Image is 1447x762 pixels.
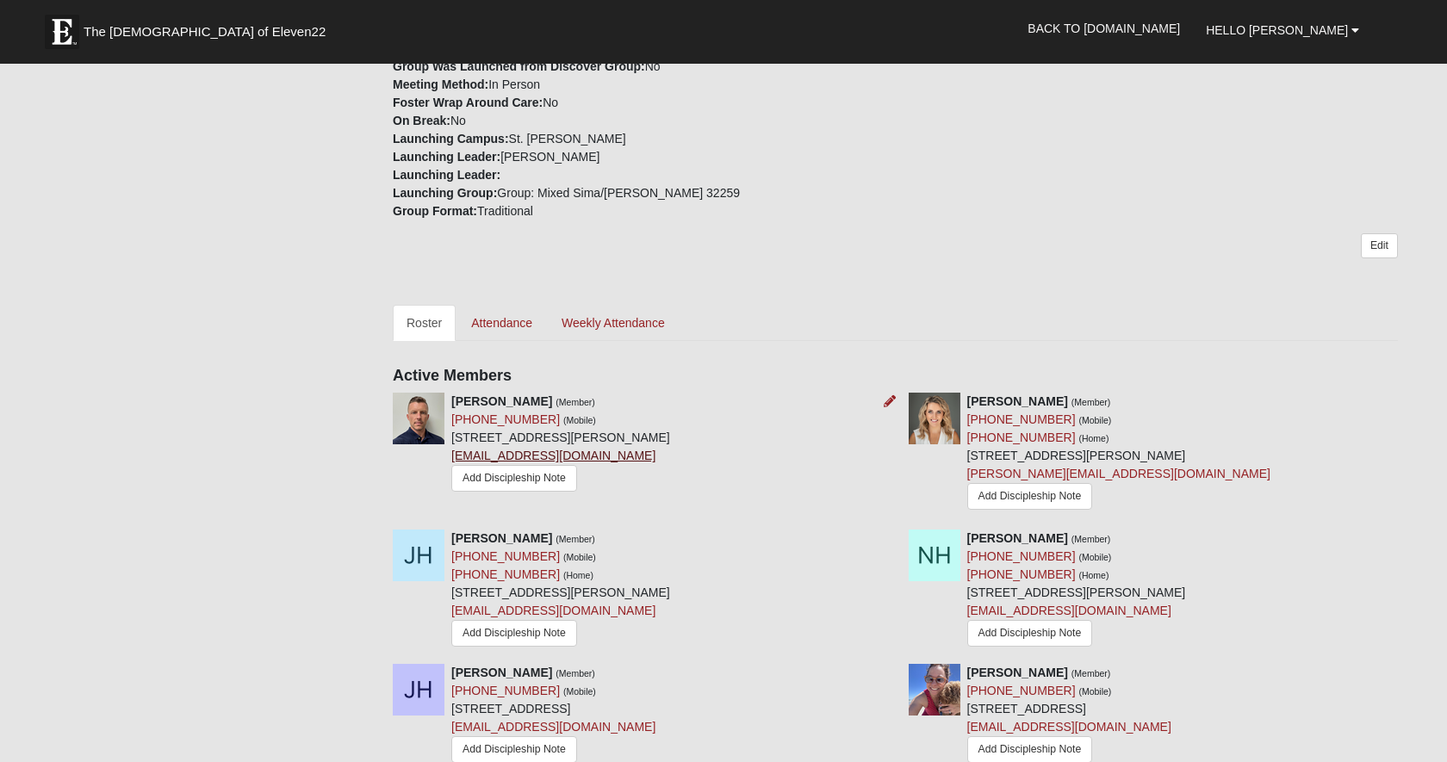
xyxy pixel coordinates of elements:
[563,570,593,580] small: (Home)
[393,96,543,109] strong: Foster Wrap Around Care:
[967,620,1093,647] a: Add Discipleship Note
[393,150,500,164] strong: Launching Leader:
[393,132,509,146] strong: Launching Campus:
[556,668,595,678] small: (Member)
[36,6,381,49] a: The [DEMOGRAPHIC_DATA] of Eleven22
[393,59,645,73] strong: Group Was Launched from Discover Group:
[1078,570,1109,580] small: (Home)
[548,305,679,341] a: Weekly Attendance
[1078,433,1109,443] small: (Home)
[556,397,595,407] small: (Member)
[1206,23,1348,37] span: Hello [PERSON_NAME]
[451,604,655,617] a: [EMAIL_ADDRESS][DOMAIN_NAME]
[451,684,560,697] a: [PHONE_NUMBER]
[967,393,1270,516] div: [STREET_ADDRESS][PERSON_NAME]
[1071,534,1111,544] small: (Member)
[1015,7,1193,50] a: Back to [DOMAIN_NAME]
[556,534,595,544] small: (Member)
[451,567,560,581] a: [PHONE_NUMBER]
[1078,415,1111,425] small: (Mobile)
[393,77,488,91] strong: Meeting Method:
[84,23,326,40] span: The [DEMOGRAPHIC_DATA] of Eleven22
[393,204,477,218] strong: Group Format:
[451,666,552,679] strong: [PERSON_NAME]
[967,666,1068,679] strong: [PERSON_NAME]
[451,531,552,545] strong: [PERSON_NAME]
[451,449,655,462] a: [EMAIL_ADDRESS][DOMAIN_NAME]
[967,567,1076,581] a: [PHONE_NUMBER]
[451,412,560,426] a: [PHONE_NUMBER]
[451,549,560,563] a: [PHONE_NUMBER]
[967,412,1076,426] a: [PHONE_NUMBER]
[393,186,497,200] strong: Launching Group:
[967,684,1076,697] a: [PHONE_NUMBER]
[451,620,577,647] a: Add Discipleship Note
[1071,397,1111,407] small: (Member)
[393,305,456,341] a: Roster
[967,549,1076,563] a: [PHONE_NUMBER]
[563,415,596,425] small: (Mobile)
[451,465,577,492] a: Add Discipleship Note
[393,114,450,127] strong: On Break:
[45,15,79,49] img: Eleven22 logo
[967,720,1171,734] a: [EMAIL_ADDRESS][DOMAIN_NAME]
[967,483,1093,510] a: Add Discipleship Note
[393,168,500,182] strong: Launching Leader:
[451,394,552,408] strong: [PERSON_NAME]
[1193,9,1372,52] a: Hello [PERSON_NAME]
[967,530,1186,651] div: [STREET_ADDRESS][PERSON_NAME]
[967,431,1076,444] a: [PHONE_NUMBER]
[451,393,670,496] div: [STREET_ADDRESS][PERSON_NAME]
[967,394,1068,408] strong: [PERSON_NAME]
[1078,552,1111,562] small: (Mobile)
[967,604,1171,617] a: [EMAIL_ADDRESS][DOMAIN_NAME]
[967,467,1270,480] a: [PERSON_NAME][EMAIL_ADDRESS][DOMAIN_NAME]
[1361,233,1398,258] a: Edit
[563,686,596,697] small: (Mobile)
[457,305,546,341] a: Attendance
[1078,686,1111,697] small: (Mobile)
[1071,668,1111,678] small: (Member)
[393,367,1398,386] h4: Active Members
[451,530,670,651] div: [STREET_ADDRESS][PERSON_NAME]
[451,720,655,734] a: [EMAIL_ADDRESS][DOMAIN_NAME]
[563,552,596,562] small: (Mobile)
[967,531,1068,545] strong: [PERSON_NAME]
